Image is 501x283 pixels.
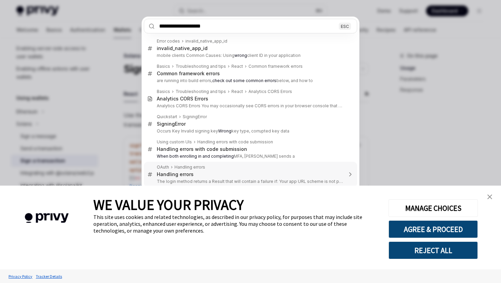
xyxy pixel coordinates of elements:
[339,22,351,30] div: ESC
[157,89,170,94] div: Basics
[218,128,231,133] b: Wrong
[157,154,234,159] b: When both enrolling in and completing
[389,199,478,217] button: MANAGE CHOICES
[487,194,492,199] img: close banner
[183,114,207,120] div: SigningError
[174,164,205,170] div: Handling errors
[157,96,208,102] div: Analytics CORS Errors
[157,64,170,69] div: Basics
[157,139,192,145] div: Using custom UIs
[212,78,276,83] b: check out some common errors
[10,203,83,233] img: company logo
[34,270,64,282] a: Tracker Details
[248,89,292,94] div: Analytics CORS Errors
[197,139,273,145] div: Handling errors with code submission
[157,45,208,51] div: invalid_native_app_id
[185,38,227,44] div: invalid_native_app_id
[93,196,244,214] span: WE VALUE YOUR PRIVACY
[157,121,186,127] div: SigningError
[248,64,303,69] div: Common framework errors
[93,214,378,234] div: This site uses cookies and related technologies, as described in our privacy policy, for purposes...
[7,270,34,282] a: Privacy Policy
[157,114,177,120] div: Quickstart
[231,89,243,94] div: React
[157,146,247,152] div: Handling errors with code submission
[157,128,343,134] p: Occurs Key Invalid signing key key type, corrupted key data
[483,190,497,204] a: close banner
[157,70,220,77] div: Common framework errors
[157,103,343,109] p: Analytics CORS Errors You may occasionally see CORS errors in your browser console that look like th
[157,78,343,83] p: are running into build errors, below, and how to
[389,241,478,259] button: REJECT ALL
[157,171,194,177] div: Handling errors
[176,89,226,94] div: Troubleshooting and tips
[176,64,226,69] div: Troubleshooting and tips
[157,38,180,44] div: Error codes
[234,53,247,58] b: wrong
[157,53,343,58] p: mobile clients Common Causes: Using client ID in your application
[157,164,169,170] div: OAuth
[157,154,343,159] p: MFA, [PERSON_NAME] sends a
[157,179,343,184] p: The login method returns a Result that will contain a failure if: Your app URL scheme is not provide
[389,220,478,238] button: AGREE & PROCEED
[231,64,243,69] div: React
